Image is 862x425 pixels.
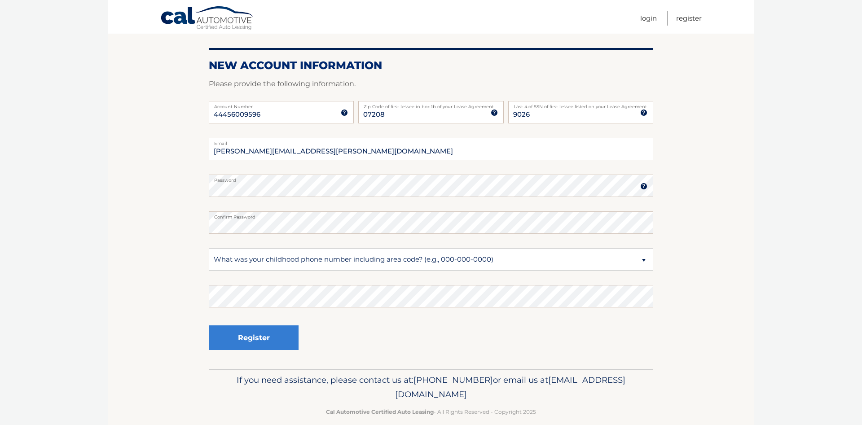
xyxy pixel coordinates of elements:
[640,183,647,190] img: tooltip.svg
[215,407,647,416] p: - All Rights Reserved - Copyright 2025
[491,109,498,116] img: tooltip.svg
[640,109,647,116] img: tooltip.svg
[395,375,625,399] span: [EMAIL_ADDRESS][DOMAIN_NAME]
[358,101,503,108] label: Zip Code of first lessee in box 1b of your Lease Agreement
[358,101,503,123] input: Zip Code
[341,109,348,116] img: tooltip.svg
[640,11,657,26] a: Login
[209,211,653,219] label: Confirm Password
[209,101,354,123] input: Account Number
[209,59,653,72] h2: New Account Information
[209,101,354,108] label: Account Number
[508,101,653,123] input: SSN or EIN (last 4 digits only)
[413,375,493,385] span: [PHONE_NUMBER]
[209,325,299,350] button: Register
[215,373,647,402] p: If you need assistance, please contact us at: or email us at
[209,78,653,90] p: Please provide the following information.
[676,11,702,26] a: Register
[326,408,434,415] strong: Cal Automotive Certified Auto Leasing
[209,138,653,145] label: Email
[209,138,653,160] input: Email
[160,6,255,32] a: Cal Automotive
[209,175,653,182] label: Password
[508,101,653,108] label: Last 4 of SSN of first lessee listed on your Lease Agreement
